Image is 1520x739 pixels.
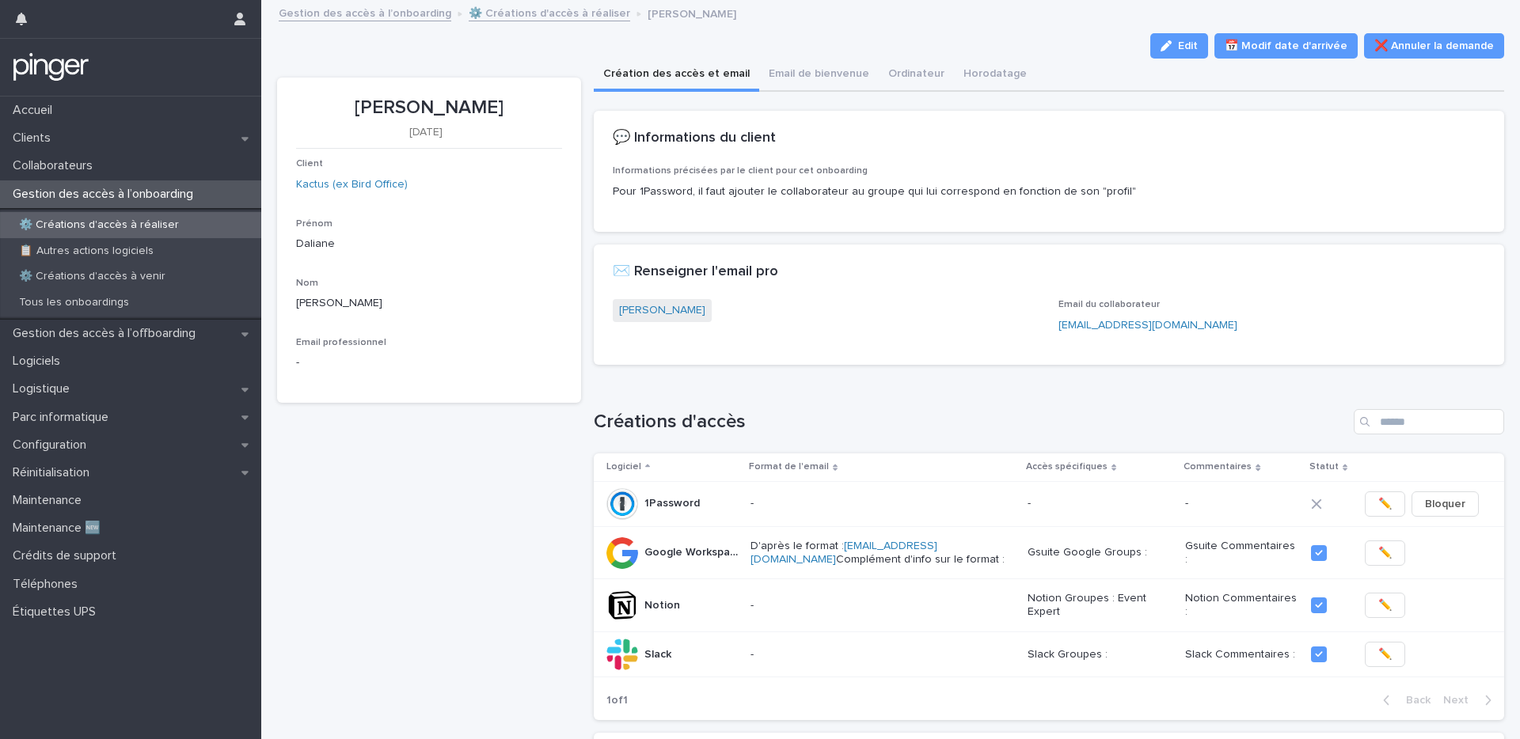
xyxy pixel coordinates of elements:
[759,59,879,92] button: Email de bienvenue
[749,458,829,476] p: Format de l'email
[1028,546,1173,559] p: Gsuite Google Groups :
[1364,33,1504,59] button: ❌ Annuler la demande
[1214,33,1358,59] button: 📅 Modif date d'arrivée
[1058,300,1160,309] span: Email du collaborateur
[750,599,1015,612] p: -
[6,381,82,396] p: Logistique
[6,131,63,146] p: Clients
[296,279,318,288] span: Nom
[1309,458,1339,476] p: Statut
[6,187,206,202] p: Gestion des accès à l’onboarding
[296,159,323,169] span: Client
[6,410,121,425] p: Parc informatique
[1028,497,1173,510] p: -
[1365,593,1405,618] button: ✏️
[296,338,386,347] span: Email professionnel
[644,494,703,510] p: 1Password
[613,263,778,281] h2: ✉️ Renseigner l'email pro
[879,59,954,92] button: Ordinateur
[619,302,705,319] a: [PERSON_NAME]
[1365,642,1405,667] button: ✏️
[296,97,562,119] p: [PERSON_NAME]
[6,270,178,283] p: ⚙️ Créations d'accès à venir
[594,411,1348,434] h1: Créations d'accès
[1378,545,1392,561] span: ✏️
[1365,491,1405,517] button: ✏️
[1028,648,1173,661] p: Slack Groupes :
[6,438,99,453] p: Configuration
[1412,491,1479,517] button: Bloquer
[1178,40,1198,51] span: Edit
[296,126,556,139] p: [DATE]
[6,158,105,173] p: Collaborateurs
[6,296,142,309] p: Tous les onboardings
[1058,320,1237,331] a: [EMAIL_ADDRESS][DOMAIN_NAME]
[469,3,630,21] a: ⚙️ Créations d'accès à réaliser
[1378,646,1392,662] span: ✏️
[1185,540,1298,567] p: Gsuite Commentaires :
[613,166,868,176] span: Informations précisées par le client pour cet onboarding
[1185,592,1298,619] p: Notion Commentaires :
[1374,38,1494,54] span: ❌ Annuler la demande
[1028,592,1173,619] p: Notion Groupes : Event Expert
[613,184,1485,200] p: Pour 1Password, il faut ajouter le collaborateur au groupe qui lui correspond en fonction de son ...
[6,218,192,232] p: ⚙️ Créations d'accès à réaliser
[594,681,640,720] p: 1 of 1
[1225,38,1347,54] span: 📅 Modif date d'arrivée
[1354,409,1504,434] input: Search
[1026,458,1108,476] p: Accès spécifiques
[6,103,65,118] p: Accueil
[6,244,166,258] p: 📋 Autres actions logiciels
[1378,597,1392,613] span: ✏️
[1185,648,1298,661] p: Slack Commentaires :
[6,521,113,536] p: Maintenance 🆕
[1425,496,1465,512] span: Bloquer
[1437,693,1504,707] button: Next
[750,648,1015,661] p: -
[296,295,562,312] p: [PERSON_NAME]
[1150,33,1208,59] button: Edit
[6,354,73,369] p: Logiciels
[296,354,299,371] p: -
[6,493,94,508] p: Maintenance
[594,59,759,92] button: Création des accès et email
[750,497,1015,510] p: -
[1370,693,1437,707] button: Back
[6,326,208,341] p: Gestion des accès à l’offboarding
[1185,497,1298,510] p: -
[296,219,332,229] span: Prénom
[648,4,736,21] p: [PERSON_NAME]
[279,3,451,21] a: Gestion des accès à l’onboarding
[594,579,1505,632] tr: NotionNotion -Notion Groupes : Event ExpertNotion Commentaires :✏️
[750,540,937,565] a: [EMAIL_ADDRESS][DOMAIN_NAME]
[644,645,674,661] p: Slack
[750,540,1015,567] p: D'après le format : Complément d'info sur le format :
[6,548,129,563] p: Crédits de support
[296,236,562,252] p: Daliane
[954,59,1036,92] button: Horodatage
[606,458,641,476] p: Logiciel
[594,526,1505,579] tr: Google WorkspaceGoogle Workspace D'après le format :[EMAIL_ADDRESS][DOMAIN_NAME]Complément d'info...
[1396,695,1431,706] span: Back
[1184,458,1252,476] p: Commentaires
[594,631,1505,676] tr: SlackSlack -Slack Groupes :Slack Commentaires :✏️
[6,604,108,620] p: Étiquettes UPS
[1378,496,1392,512] span: ✏️
[1443,695,1478,706] span: Next
[644,543,742,559] p: Google Workspace
[613,130,776,147] h2: 💬 Informations du client
[6,577,90,592] p: Téléphones
[1365,540,1405,566] button: ✏️
[13,51,89,83] img: mTgBEunGTSyRkCgitkcU
[6,465,102,480] p: Réinitialisation
[296,176,408,193] a: Kactus (ex Bird Office)
[644,596,683,612] p: Notion
[594,481,1505,526] tr: 1Password1Password ---✏️Bloquer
